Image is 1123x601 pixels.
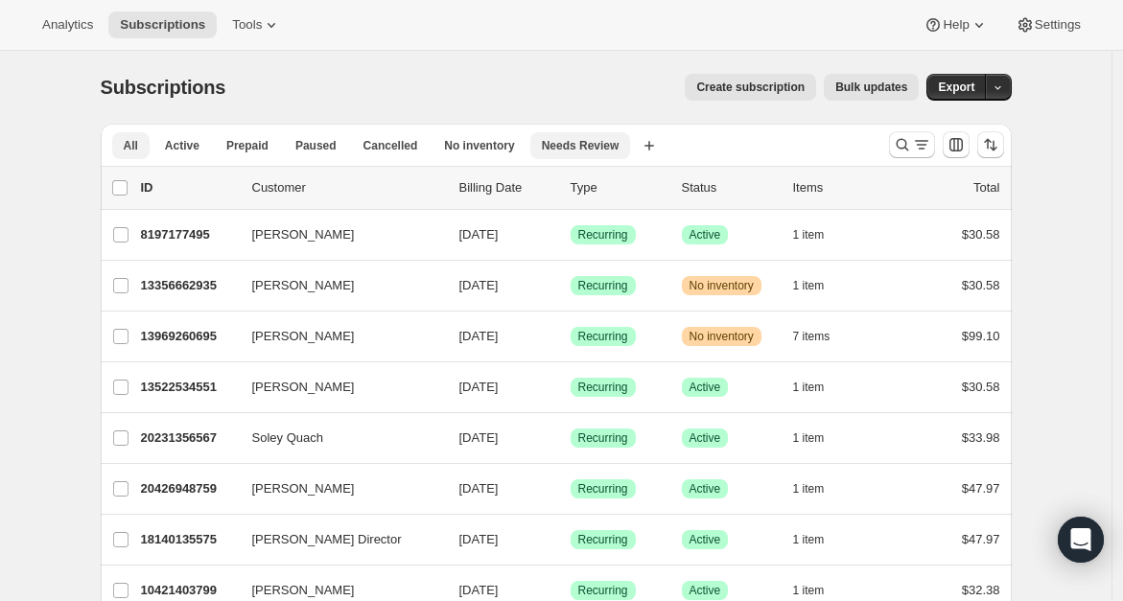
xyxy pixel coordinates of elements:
[252,428,323,448] span: Soley Quach
[793,272,846,299] button: 1 item
[221,12,292,38] button: Tools
[459,481,499,496] span: [DATE]
[252,581,355,600] span: [PERSON_NAME]
[793,227,825,243] span: 1 item
[363,138,418,153] span: Cancelled
[141,276,237,295] p: 13356662935
[141,378,237,397] p: 13522534551
[459,227,499,242] span: [DATE]
[793,323,852,350] button: 7 items
[252,530,402,549] span: [PERSON_NAME] Director
[690,380,721,395] span: Active
[962,329,1000,343] span: $99.10
[226,138,269,153] span: Prepaid
[120,17,205,33] span: Subscriptions
[977,131,1004,158] button: Sort the results
[696,80,805,95] span: Create subscription
[459,329,499,343] span: [DATE]
[571,178,667,197] div: Type
[252,378,355,397] span: [PERSON_NAME]
[912,12,999,38] button: Help
[141,526,1000,553] div: 18140135575[PERSON_NAME] Director[DATE]SuccessRecurringSuccessActive1 item$47.97
[141,327,237,346] p: 13969260695
[1004,12,1092,38] button: Settings
[542,138,620,153] span: Needs Review
[793,178,889,197] div: Items
[1058,517,1104,563] div: Open Intercom Messenger
[690,532,721,547] span: Active
[1035,17,1081,33] span: Settings
[962,278,1000,292] span: $30.58
[962,227,1000,242] span: $30.58
[889,131,935,158] button: Search and filter results
[252,225,355,244] span: [PERSON_NAME]
[578,380,628,395] span: Recurring
[252,276,355,295] span: [PERSON_NAME]
[459,430,499,445] span: [DATE]
[793,481,825,497] span: 1 item
[793,430,825,446] span: 1 item
[252,327,355,346] span: [PERSON_NAME]
[459,278,499,292] span: [DATE]
[690,329,754,344] span: No inventory
[241,321,433,352] button: [PERSON_NAME]
[793,475,846,502] button: 1 item
[824,74,919,101] button: Bulk updates
[459,583,499,597] span: [DATE]
[241,474,433,504] button: [PERSON_NAME]
[793,221,846,248] button: 1 item
[634,132,665,159] button: Create new view
[973,178,999,197] p: Total
[793,278,825,293] span: 1 item
[241,372,433,403] button: [PERSON_NAME]
[141,475,1000,502] div: 20426948759[PERSON_NAME][DATE]SuccessRecurringSuccessActive1 item$47.97
[141,221,1000,248] div: 8197177495[PERSON_NAME][DATE]SuccessRecurringSuccessActive1 item$30.58
[124,138,138,153] span: All
[42,17,93,33] span: Analytics
[241,423,433,453] button: Soley Quach
[926,74,986,101] button: Export
[141,272,1000,299] div: 13356662935[PERSON_NAME][DATE]SuccessRecurringWarningNo inventory1 item$30.58
[141,479,237,498] p: 20426948759
[578,430,628,446] span: Recurring
[141,178,1000,197] div: IDCustomerBilling DateTypeStatusItemsTotal
[459,380,499,394] span: [DATE]
[141,374,1000,401] div: 13522534551[PERSON_NAME][DATE]SuccessRecurringSuccessActive1 item$30.58
[108,12,217,38] button: Subscriptions
[943,17,969,33] span: Help
[962,583,1000,597] span: $32.38
[241,524,433,555] button: [PERSON_NAME] Director
[295,138,337,153] span: Paused
[578,227,628,243] span: Recurring
[578,481,628,497] span: Recurring
[141,425,1000,451] div: 20231356567Soley Quach[DATE]SuccessRecurringSuccessActive1 item$33.98
[793,532,825,547] span: 1 item
[141,178,237,197] p: ID
[690,430,721,446] span: Active
[141,225,237,244] p: 8197177495
[690,481,721,497] span: Active
[835,80,907,95] span: Bulk updates
[682,178,778,197] p: Status
[793,425,846,451] button: 1 item
[962,380,1000,394] span: $30.58
[252,178,444,197] p: Customer
[578,329,628,344] span: Recurring
[232,17,262,33] span: Tools
[943,131,970,158] button: Customize table column order and visibility
[141,530,237,549] p: 18140135575
[459,178,555,197] p: Billing Date
[578,583,628,598] span: Recurring
[141,428,237,448] p: 20231356567
[241,220,433,250] button: [PERSON_NAME]
[793,329,831,344] span: 7 items
[578,278,628,293] span: Recurring
[690,227,721,243] span: Active
[962,430,1000,445] span: $33.98
[141,323,1000,350] div: 13969260695[PERSON_NAME][DATE]SuccessRecurringWarningNo inventory7 items$99.10
[793,526,846,553] button: 1 item
[101,77,226,98] span: Subscriptions
[578,532,628,547] span: Recurring
[444,138,514,153] span: No inventory
[793,374,846,401] button: 1 item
